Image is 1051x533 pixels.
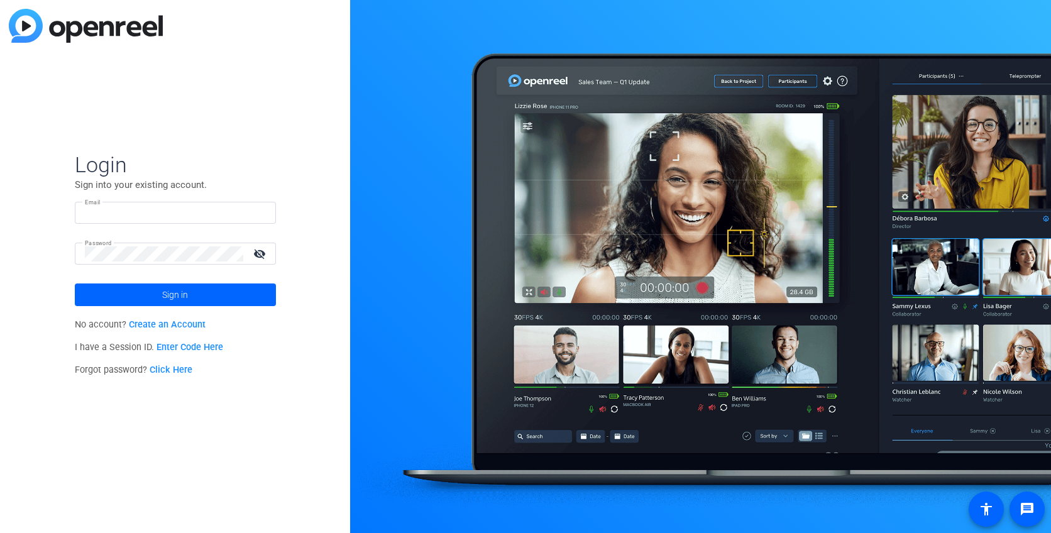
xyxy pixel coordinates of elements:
[150,365,192,375] a: Click Here
[157,342,223,353] a: Enter Code Here
[246,245,276,263] mat-icon: visibility_off
[129,319,206,330] a: Create an Account
[85,206,266,221] input: Enter Email Address
[9,9,163,43] img: blue-gradient.svg
[75,178,276,192] p: Sign into your existing account.
[75,342,224,353] span: I have a Session ID.
[162,279,188,310] span: Sign in
[1020,502,1035,517] mat-icon: message
[75,283,276,306] button: Sign in
[75,319,206,330] span: No account?
[75,151,276,178] span: Login
[85,199,101,206] mat-label: Email
[85,239,112,246] mat-label: Password
[979,502,994,517] mat-icon: accessibility
[75,365,193,375] span: Forgot password?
